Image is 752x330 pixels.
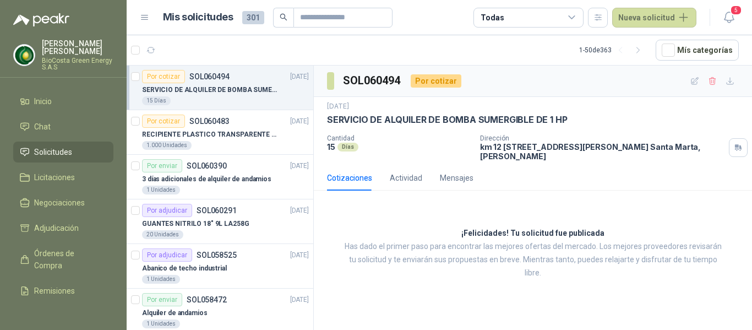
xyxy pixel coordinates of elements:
[127,110,313,155] a: Por cotizarSOL060483[DATE] RECIPIENTE PLASTICO TRANSPARENTE 500 ML1.000 Unidades
[34,121,51,133] span: Chat
[189,117,230,125] p: SOL060483
[142,174,271,185] p: 3 días adicionales de alquiler de andamios
[13,13,69,26] img: Logo peakr
[142,275,180,284] div: 1 Unidades
[197,251,237,259] p: SOL058525
[187,162,227,170] p: SOL060390
[440,172,473,184] div: Mensajes
[34,95,52,107] span: Inicio
[14,45,35,66] img: Company Logo
[142,320,180,328] div: 1 Unidades
[197,207,237,214] p: SOL060291
[341,240,724,280] p: Has dado el primer paso para encontrar las mejores ofertas del mercado. Los mejores proveedores r...
[42,57,113,71] p: BioCosta Green Energy S.A.S
[142,85,279,95] p: SERVICIO DE ALQUILER DE BOMBA SUMERGIBLE DE 1 HP
[290,295,309,305] p: [DATE]
[142,230,183,239] div: 20 Unidades
[34,247,103,272] span: Órdenes de Compra
[480,134,724,142] p: Dirección
[411,74,461,88] div: Por cotizar
[142,141,192,150] div: 1.000 Unidades
[343,72,402,89] h3: SOL060494
[34,285,75,297] span: Remisiones
[127,199,313,244] a: Por adjudicarSOL060291[DATE] GUANTES NITRILO 18" 9L LA258G20 Unidades
[189,73,230,80] p: SOL060494
[127,155,313,199] a: Por enviarSOL060390[DATE] 3 días adicionales de alquiler de andamios1 Unidades
[142,96,171,105] div: 15 Días
[13,243,113,276] a: Órdenes de Compra
[612,8,696,28] button: Nueva solicitud
[461,227,604,240] h3: ¡Felicidades! Tu solicitud fue publicada
[142,263,227,274] p: Abanico de techo industrial
[13,142,113,163] a: Solicitudes
[327,134,471,142] p: Cantidad
[290,116,309,127] p: [DATE]
[127,66,313,110] a: Por cotizarSOL060494[DATE] SERVICIO DE ALQUILER DE BOMBA SUMERGIBLE DE 1 HP15 Días
[480,142,724,161] p: km 12 [STREET_ADDRESS][PERSON_NAME] Santa Marta , [PERSON_NAME]
[242,11,264,24] span: 301
[290,161,309,171] p: [DATE]
[719,8,739,28] button: 5
[337,143,358,152] div: Días
[327,114,567,126] p: SERVICIO DE ALQUILER DE BOMBA SUMERGIBLE DE 1 HP
[290,72,309,82] p: [DATE]
[142,248,192,262] div: Por adjudicar
[142,293,182,306] div: Por enviar
[13,218,113,239] a: Adjudicación
[656,40,739,61] button: Mís categorías
[280,13,287,21] span: search
[34,222,79,234] span: Adjudicación
[481,12,504,24] div: Todas
[13,116,113,137] a: Chat
[142,204,192,217] div: Por adjudicar
[390,172,422,184] div: Actividad
[290,205,309,216] p: [DATE]
[142,219,249,229] p: GUANTES NITRILO 18" 9L LA258G
[579,41,647,59] div: 1 - 50 de 363
[163,9,233,25] h1: Mis solicitudes
[730,5,742,15] span: 5
[34,197,85,209] span: Negociaciones
[13,167,113,188] a: Licitaciones
[290,250,309,261] p: [DATE]
[13,192,113,213] a: Negociaciones
[127,244,313,289] a: Por adjudicarSOL058525[DATE] Abanico de techo industrial1 Unidades
[142,70,185,83] div: Por cotizar
[142,159,182,172] div: Por enviar
[34,171,75,183] span: Licitaciones
[34,146,72,158] span: Solicitudes
[142,115,185,128] div: Por cotizar
[42,40,113,55] p: [PERSON_NAME] [PERSON_NAME]
[13,280,113,301] a: Remisiones
[327,172,372,184] div: Cotizaciones
[327,101,349,112] p: [DATE]
[13,91,113,112] a: Inicio
[142,129,279,140] p: RECIPIENTE PLASTICO TRANSPARENTE 500 ML
[187,296,227,304] p: SOL058472
[142,186,180,194] div: 1 Unidades
[142,308,208,318] p: Alquiler de andamios
[327,142,335,152] p: 15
